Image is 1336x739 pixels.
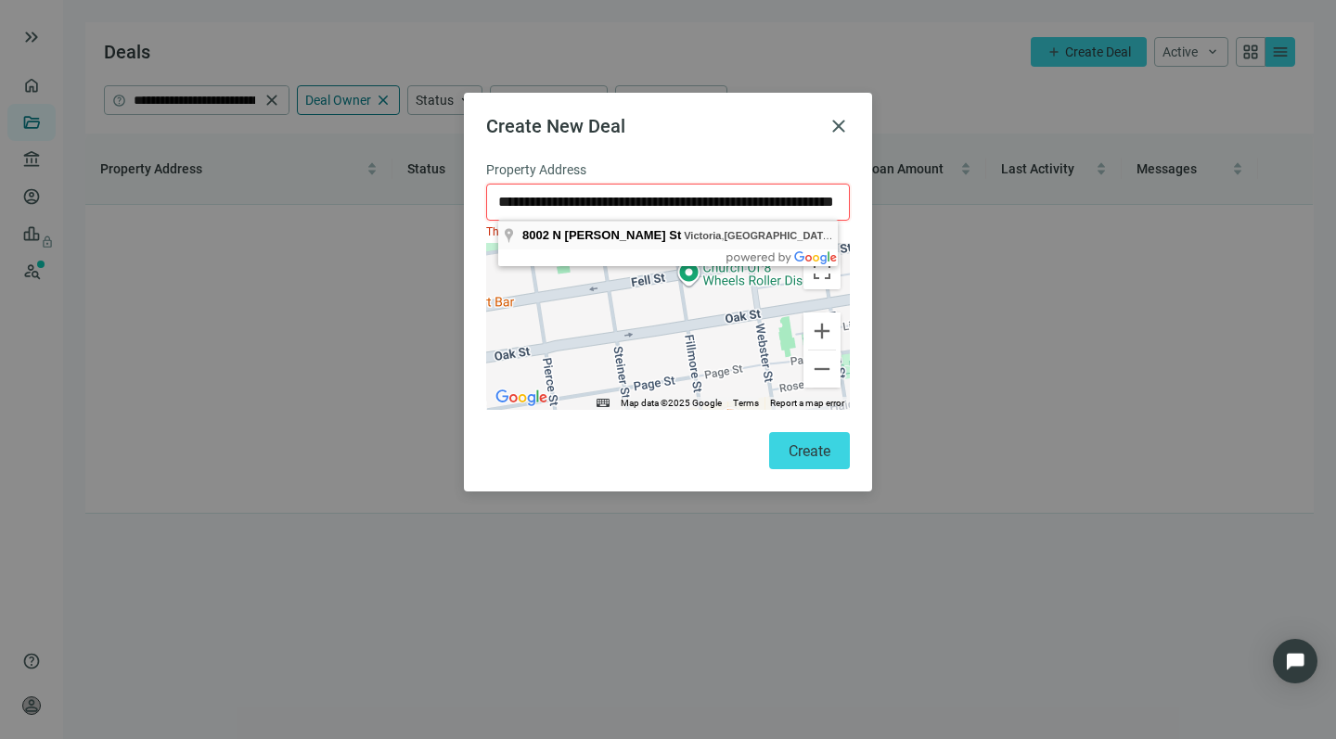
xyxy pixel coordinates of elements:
span: Property Address [486,159,586,180]
button: Zoom in [803,312,841,350]
button: Create [769,432,850,469]
a: Report a map error [770,398,844,408]
span: 77904 [836,230,865,241]
button: Keyboard shortcuts [597,397,610,410]
span: , , [GEOGRAPHIC_DATA] [684,230,976,241]
span: Create New Deal [486,115,625,137]
img: Google [491,386,552,410]
span: Map data ©2025 Google [621,398,722,408]
span: Create [789,442,830,460]
a: Open this area in Google Maps (opens a new window) [491,386,552,410]
button: Zoom out [803,350,841,388]
span: [GEOGRAPHIC_DATA] [724,230,833,241]
span: 8002 [522,228,549,242]
div: Open Intercom Messenger [1273,639,1317,683]
span: This field is required [486,225,586,238]
span: Victoria [684,230,721,241]
a: Terms (opens in new tab) [733,398,759,408]
button: Toggle fullscreen view [803,252,841,289]
button: close [828,115,850,137]
span: N [PERSON_NAME] St [553,228,682,242]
